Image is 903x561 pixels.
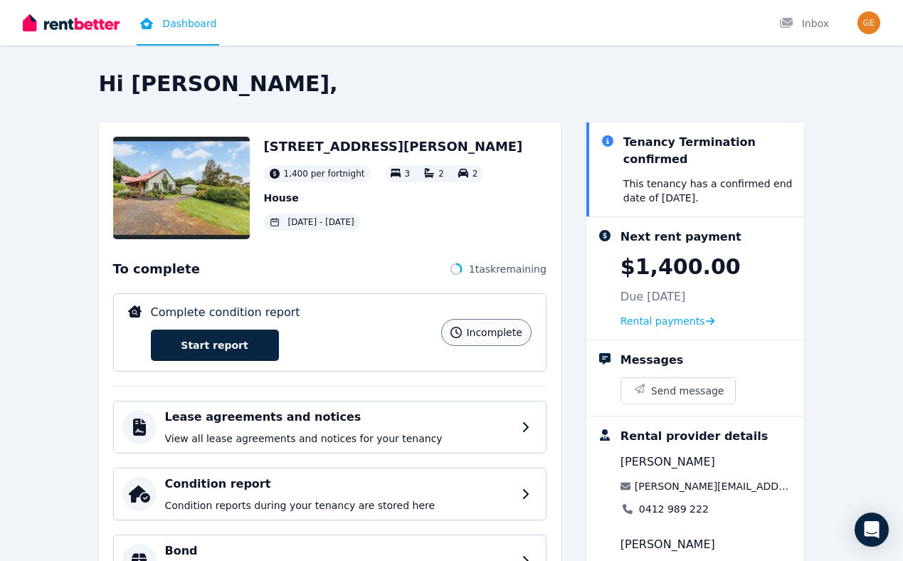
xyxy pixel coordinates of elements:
[288,216,354,228] span: [DATE] - [DATE]
[128,305,142,318] img: Complete condition report
[639,502,709,516] a: 0412 989 222
[621,314,715,328] a: Rental payments
[113,259,200,279] span: To complete
[466,325,522,340] span: incomplete
[23,12,120,33] img: RentBetter
[264,137,523,157] h2: [STREET_ADDRESS][PERSON_NAME]
[621,254,741,280] p: $1,400.00
[621,288,686,305] p: Due [DATE]
[165,409,513,426] h4: Lease agreements and notices
[621,428,768,445] div: Rental provider details
[165,498,513,513] p: Condition reports during your tenancy are stored here
[405,169,411,179] span: 3
[623,177,793,205] p: This tenancy has a confirmed end date of [DATE] .
[621,229,741,246] div: Next rent payment
[469,262,546,276] span: 1 task remaining
[857,11,880,34] img: Matthew Oastler
[621,352,683,369] div: Messages
[635,479,793,493] a: [PERSON_NAME][EMAIL_ADDRESS][DOMAIN_NAME]
[621,453,715,471] span: [PERSON_NAME]
[151,304,300,321] p: Complete condition report
[151,330,279,361] a: Start report
[99,71,805,97] h2: Hi [PERSON_NAME],
[621,314,705,328] span: Rental payments
[165,476,513,493] h4: Condition report
[113,137,250,239] img: Property Url
[165,542,513,560] h4: Bond
[165,431,513,446] p: View all lease agreements and notices for your tenancy
[264,191,523,205] p: House
[472,169,478,179] span: 2
[779,16,829,31] div: Inbox
[651,384,724,398] span: Send message
[621,378,736,404] button: Send message
[623,134,793,168] div: Tenancy Termination confirmed
[438,169,444,179] span: 2
[855,513,889,547] div: Open Intercom Messenger
[284,168,365,179] span: 1,400 per fortnight
[621,536,715,553] span: [PERSON_NAME]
